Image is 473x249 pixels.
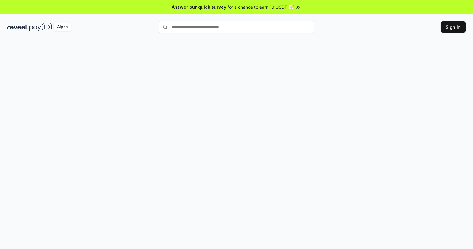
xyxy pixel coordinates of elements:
span: for a chance to earn 10 USDT 📝 [228,4,294,10]
span: Answer our quick survey [172,4,226,10]
img: reveel_dark [7,23,28,31]
img: pay_id [29,23,52,31]
div: Alpha [54,23,71,31]
button: Sign In [441,21,466,33]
